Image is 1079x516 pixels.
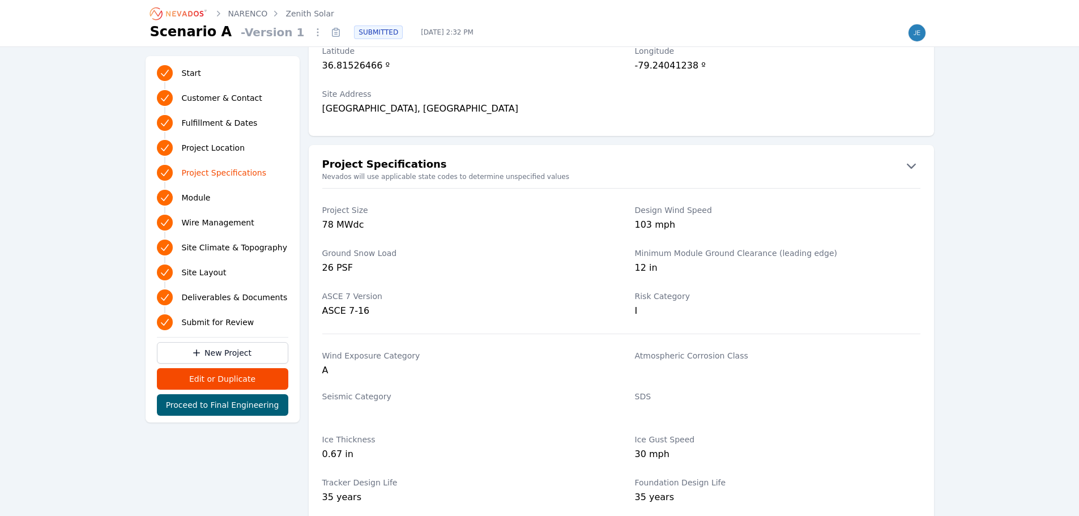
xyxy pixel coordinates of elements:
[635,391,920,402] label: SDS
[182,92,262,104] span: Customer & Contact
[157,342,288,364] a: New Project
[150,5,334,23] nav: Breadcrumb
[908,24,926,42] img: jesse.johnson@narenco.com
[322,447,608,463] div: 0.67 in
[635,350,920,361] label: Atmospheric Corrosion Class
[412,28,483,37] span: [DATE] 2:32 PM
[354,25,403,39] div: SUBMITTED
[157,394,288,416] button: Proceed to Final Engineering
[182,242,287,253] span: Site Climate & Topography
[182,167,267,178] span: Project Specifications
[182,292,288,303] span: Deliverables & Documents
[322,391,608,402] label: Seismic Category
[228,8,268,19] a: NARENCO
[322,364,608,377] div: A
[322,304,608,318] div: ASCE 7-16
[635,45,920,57] label: Longitude
[322,156,447,174] h2: Project Specifications
[309,156,934,174] button: Project Specifications
[635,204,920,216] label: Design Wind Speed
[182,117,258,129] span: Fulfillment & Dates
[322,291,608,302] label: ASCE 7 Version
[182,317,254,328] span: Submit for Review
[322,204,608,216] label: Project Size
[322,45,608,57] label: Latitude
[285,8,334,19] a: Zenith Solar
[635,447,920,463] div: 30 mph
[322,248,608,259] label: Ground Snow Load
[309,172,934,181] small: Nevados will use applicable state codes to determine unspecified values
[322,434,608,445] label: Ice Thickness
[157,368,288,390] button: Edit or Duplicate
[182,267,227,278] span: Site Layout
[322,477,608,488] label: Tracker Design Life
[322,491,608,506] div: 35 years
[635,248,920,259] label: Minimum Module Ground Clearance (leading edge)
[635,434,920,445] label: Ice Gust Speed
[322,350,608,361] label: Wind Exposure Category
[322,88,608,100] label: Site Address
[635,291,920,302] label: Risk Category
[322,261,608,277] div: 26 PSF
[635,59,920,75] div: -79.24041238 º
[635,261,920,277] div: 12 in
[236,24,309,40] span: - Version 1
[182,67,201,79] span: Start
[322,102,608,118] div: [GEOGRAPHIC_DATA], [GEOGRAPHIC_DATA]
[150,23,232,41] h1: Scenario A
[157,63,288,332] nav: Progress
[322,218,608,234] div: 78 MWdc
[322,59,608,75] div: 36.81526466 º
[635,304,920,318] div: I
[182,192,211,203] span: Module
[635,477,920,488] label: Foundation Design Life
[635,218,920,234] div: 103 mph
[635,491,920,506] div: 35 years
[182,142,245,153] span: Project Location
[182,217,254,228] span: Wire Management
